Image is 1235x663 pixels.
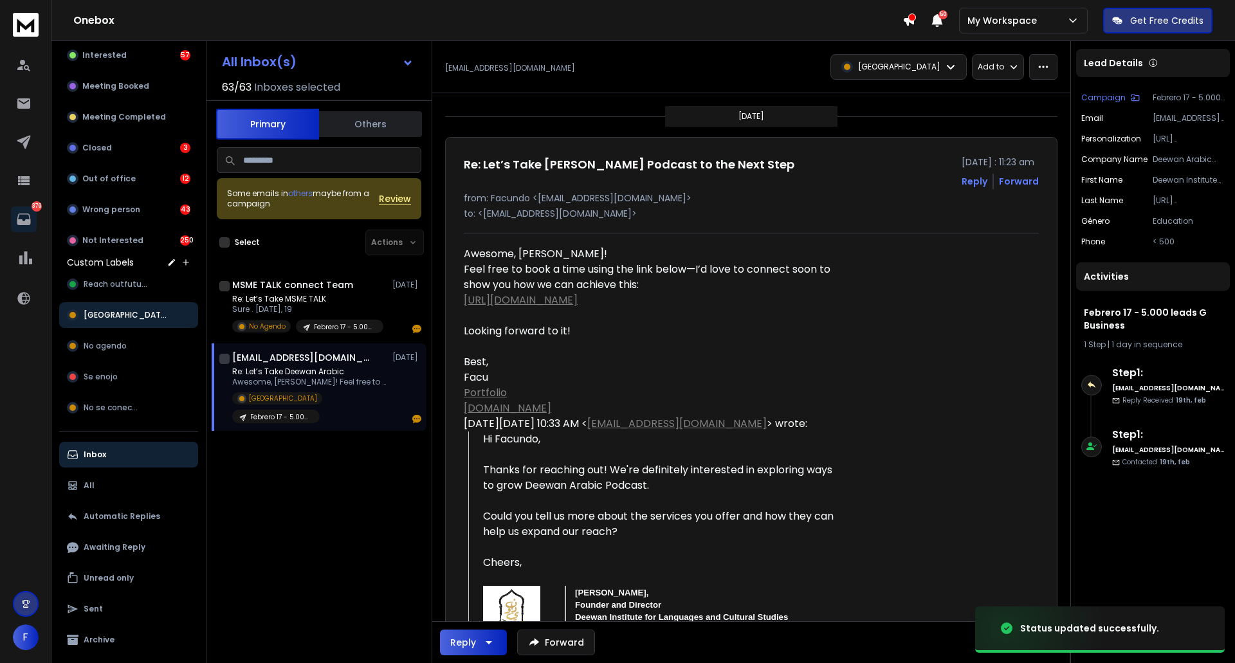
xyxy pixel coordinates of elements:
p: Wrong person [82,204,140,215]
h1: Re: Let’s Take [PERSON_NAME] Podcast to the Next Step [464,156,794,174]
div: Reply [450,636,476,649]
button: Sent [59,596,198,622]
button: F [13,624,39,650]
p: Campaign [1081,93,1126,103]
p: All [84,480,95,491]
p: [GEOGRAPHIC_DATA] [249,394,317,403]
p: Contacted [1122,457,1190,467]
p: Company Name [1081,154,1148,165]
p: Phone [1081,237,1105,247]
span: Review [379,192,411,205]
p: [DATE] [738,111,764,122]
span: 1 Step [1084,339,1106,350]
p: [GEOGRAPHIC_DATA] [858,62,940,72]
span: [PERSON_NAME], [575,588,648,597]
img: logo [13,13,39,37]
button: All [59,473,198,498]
p: Unread only [84,573,134,583]
div: Some emails in maybe from a campaign [227,188,379,209]
p: My Workspace [967,14,1042,27]
div: 250 [180,235,190,246]
p: Add to [978,62,1004,72]
p: [URL][DOMAIN_NAME] [1153,195,1225,206]
a: [URL][DOMAIN_NAME] [464,293,578,307]
button: Unread only [59,565,198,591]
p: Deewan Institute [PERSON_NAME] [1153,175,1225,185]
p: No Agendo [249,322,286,331]
span: 1 day in sequence [1111,339,1182,350]
p: Email [1081,113,1103,123]
button: All Inbox(s) [212,49,424,75]
span: 63 / 63 [222,80,252,95]
button: Forward [517,630,595,655]
button: Closed3 [59,135,198,161]
span: Deewan Institute for Languages and Cultural Studies [575,612,788,622]
button: Archive [59,627,198,653]
div: Best, [464,354,839,370]
p: First Name [1081,175,1122,185]
p: género [1081,216,1110,226]
div: 12 [180,174,190,184]
p: Automatic Replies [84,511,160,522]
p: [DATE] [392,280,421,290]
p: < 500 [1153,237,1225,247]
h1: All Inbox(s) [222,55,297,68]
h1: Onebox [73,13,902,28]
span: 50 [938,10,947,19]
p: to: <[EMAIL_ADDRESS][DOMAIN_NAME]> [464,207,1039,220]
button: Campaign [1081,93,1140,103]
button: Reach outfuture [59,271,198,297]
p: Archive [84,635,114,645]
div: 43 [180,204,190,215]
p: Re: Let’s Take Deewan Arabic [232,367,387,377]
button: Get Free Credits [1103,8,1212,33]
div: Feel free to book a time using the link below—I’d love to connect soon to show you how we can ach... [464,262,839,293]
p: Reply Received [1122,395,1206,405]
button: Interested57 [59,42,198,68]
p: Febrero 17 - 5.000 leads G Business [314,322,376,332]
a: Portfolio [464,385,507,400]
button: Reply [440,630,507,655]
h3: Custom Labels [67,256,134,269]
span: Founder and Director [575,600,661,610]
img: AIorK4zUGsyXEsGu8Z_RYosS7oYPskCdgpSs-uYmqXVxlV0aOG0BKx9A1loThIjTd5o1eZECaD1iFhA [483,586,540,646]
p: Re: Let’s Take MSME TALK [232,294,383,304]
button: Primary [216,109,319,140]
p: Meeting Completed [82,112,166,122]
div: Looking forward to it! [464,323,839,339]
p: Deewan Arabic Podcast [1153,154,1225,165]
p: Sent [84,604,103,614]
a: [DOMAIN_NAME] [464,401,551,415]
p: [URL][DOMAIN_NAME] [1153,134,1225,144]
span: 19th, feb [1160,457,1190,467]
h6: Step 1 : [1112,427,1225,442]
a: 379 [11,206,37,232]
p: Closed [82,143,112,153]
div: 3 [180,143,190,153]
p: Interested [82,50,127,60]
button: Others [319,110,422,138]
button: Meeting Completed [59,104,198,130]
span: Reach outfuture [84,279,149,289]
p: Get Free Credits [1130,14,1203,27]
span: No se conecto [84,403,140,413]
p: Awesome, [PERSON_NAME]! Feel free to book [232,377,387,387]
h3: Inboxes selected [254,80,340,95]
p: Meeting Booked [82,81,149,91]
span: others [288,188,313,199]
div: Awesome, [PERSON_NAME]! [464,246,839,262]
p: Sure . [DATE], 19 [232,304,383,314]
h6: [EMAIL_ADDRESS][DOMAIN_NAME] [1112,383,1225,393]
h6: [EMAIL_ADDRESS][DOMAIN_NAME] [1112,445,1225,455]
p: Inbox [84,450,106,460]
button: Out of office12 [59,166,198,192]
button: No agendo [59,333,198,359]
div: Forward [999,175,1039,188]
p: [EMAIL_ADDRESS][DOMAIN_NAME] [1153,113,1225,123]
button: Awaiting Reply [59,534,198,560]
div: | [1084,340,1222,350]
p: [DATE] : 11:23 am [962,156,1039,168]
button: Wrong person43 [59,197,198,223]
